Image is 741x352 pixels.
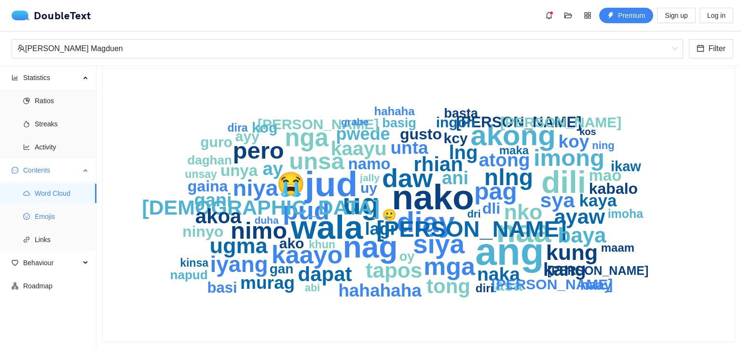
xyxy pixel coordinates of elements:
[23,253,80,272] span: Behaviour
[382,208,397,222] text: 🥲
[484,164,533,190] text: nlng
[611,159,641,174] text: ikaw
[618,10,645,21] span: Premium
[541,8,557,23] button: bell
[479,149,530,170] text: atong
[35,114,89,134] span: Streaks
[289,148,344,174] text: unsa
[23,161,80,180] span: Contents
[200,134,233,150] text: guro
[467,208,481,220] text: dri
[194,190,232,210] text: gani
[195,205,242,228] text: akoa
[23,144,30,150] span: line-chart
[558,223,606,247] text: baya
[35,230,89,249] span: Links
[233,175,279,201] text: niya
[279,235,304,251] text: ako
[392,177,474,217] text: nako
[474,178,517,205] text: pag
[689,39,733,58] button: calendarFilter
[495,276,523,294] text: asa
[665,10,687,21] span: Sign up
[23,276,89,296] span: Roadmap
[338,281,422,300] text: hahahaha
[180,257,208,269] text: kinsa
[500,114,622,130] text: [PERSON_NAME]
[477,264,520,284] text: naka
[35,137,89,157] span: Activity
[456,114,582,131] text: [PERSON_NAME]
[376,216,566,242] text: [PERSON_NAME]
[592,139,614,151] text: ning
[426,275,470,298] text: tong
[442,168,468,188] text: ani
[580,8,595,23] button: appstore
[561,8,576,23] button: folder-open
[579,126,596,137] text: kos
[697,44,704,54] span: calendar
[12,283,18,289] span: apartment
[12,11,34,20] img: logo
[359,172,380,183] text: jally
[444,130,468,146] text: kcy
[305,282,320,294] text: abi
[580,277,612,293] text: naay
[382,163,433,192] text: daw
[413,153,463,176] text: rhian
[534,145,604,171] text: imong
[607,12,614,20] span: thunderbolt
[424,252,476,280] text: mga
[228,122,248,134] text: dira
[262,159,283,179] text: ay
[17,40,669,58] div: [PERSON_NAME] Magduen
[348,155,391,173] text: namo
[580,12,595,19] span: appstore
[341,116,369,127] text: grabe
[276,170,305,198] text: 😭
[700,8,733,23] button: Log in
[504,200,543,224] text: nko
[17,44,25,52] span: team
[399,249,415,264] text: oy
[231,217,287,244] text: nimo
[304,164,357,203] text: jud
[17,40,677,58] span: Ellen Joyce Gravino Magduen
[561,12,576,19] span: folder-open
[255,215,279,226] text: duha
[210,252,268,277] text: iyang
[360,180,377,196] text: uy
[188,177,228,195] text: gaina
[12,259,18,266] span: heart
[548,264,649,277] text: [PERSON_NAME]
[298,263,352,285] text: dapat
[290,209,363,246] text: wala
[400,125,442,143] text: gusto
[142,196,380,219] text: [DEMOGRAPHIC_DATA]
[543,259,586,280] text: kang
[601,241,634,254] text: maam
[492,276,613,292] text: [PERSON_NAME]
[374,105,415,118] text: hahaha
[285,124,329,151] text: nga
[542,12,556,19] span: bell
[589,180,638,197] text: kabalo
[391,138,429,158] text: unta
[436,114,476,130] text: ingon
[35,184,89,203] span: Word Cloud
[23,236,30,243] span: link
[170,268,208,282] text: napud
[541,165,586,200] text: dili
[579,191,617,210] text: kaya
[599,8,653,23] button: thunderboltPremium
[608,207,644,220] text: imoha
[12,167,18,174] span: message
[657,8,695,23] button: Sign up
[708,42,726,54] span: Filter
[210,233,268,258] text: ugma
[475,230,544,273] text: ang
[397,206,455,238] text: diay
[240,273,295,293] text: murag
[23,190,30,197] span: cloud
[23,121,30,127] span: fire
